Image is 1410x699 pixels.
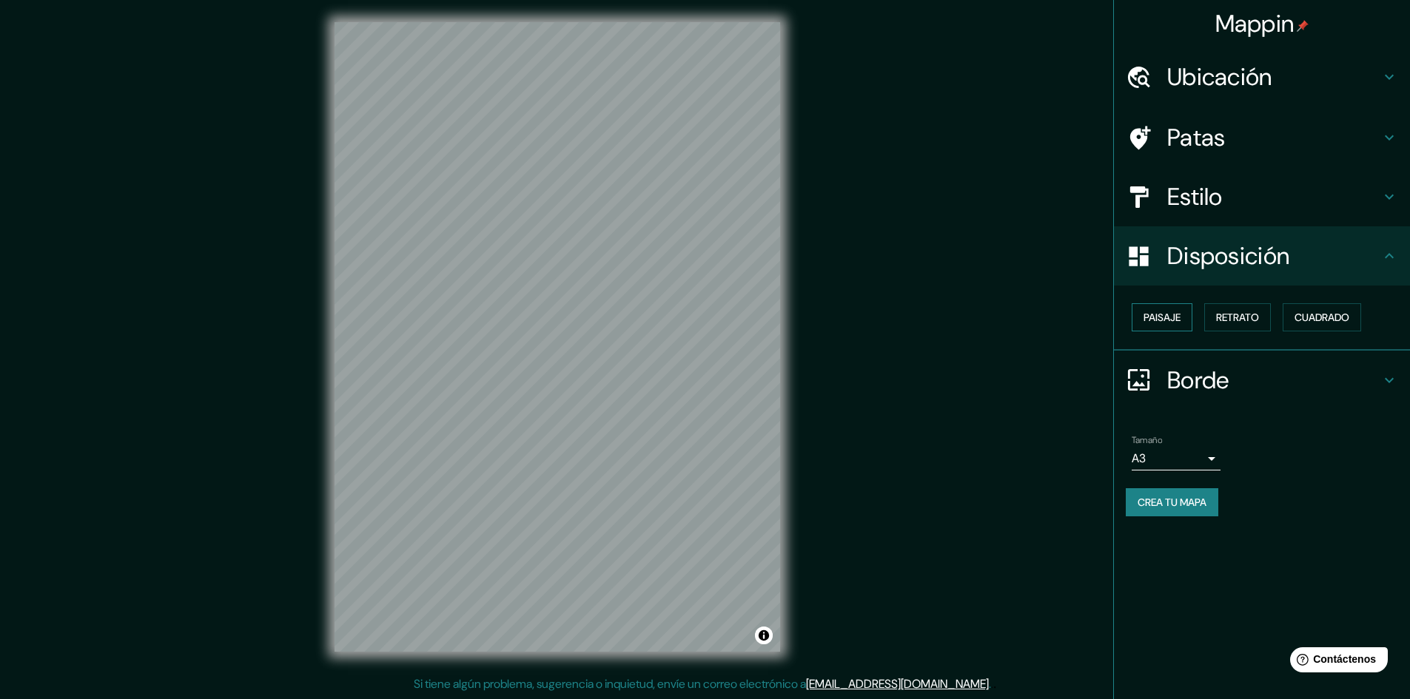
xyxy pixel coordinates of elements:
div: Estilo [1114,167,1410,226]
font: Estilo [1167,181,1223,212]
div: Patas [1114,108,1410,167]
font: Si tiene algún problema, sugerencia o inquietud, envíe un correo electrónico a [414,676,806,692]
font: . [989,676,991,692]
font: Ubicación [1167,61,1272,92]
font: Cuadrado [1295,311,1349,324]
font: . [993,675,996,692]
button: Retrato [1204,303,1271,331]
canvas: Mapa [335,22,780,652]
font: A3 [1132,450,1146,466]
font: Tamaño [1132,434,1162,446]
font: Paisaje [1144,311,1181,324]
button: Cuadrado [1283,303,1361,331]
font: Borde [1167,365,1229,396]
button: Activar o desactivar atribución [755,627,773,644]
iframe: Lanzador de widgets de ayuda [1278,641,1394,683]
div: Ubicación [1114,47,1410,107]
font: Mappin [1215,8,1295,39]
button: Crea tu mapa [1126,488,1218,516]
font: Crea tu mapa [1138,496,1206,509]
font: Disposición [1167,240,1289,271]
font: . [991,675,993,692]
font: Retrato [1216,311,1259,324]
div: A3 [1132,447,1221,470]
button: Paisaje [1132,303,1192,331]
font: Patas [1167,122,1226,153]
img: pin-icon.png [1297,20,1309,32]
div: Borde [1114,351,1410,410]
div: Disposición [1114,226,1410,286]
a: [EMAIL_ADDRESS][DOMAIN_NAME] [806,676,989,692]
